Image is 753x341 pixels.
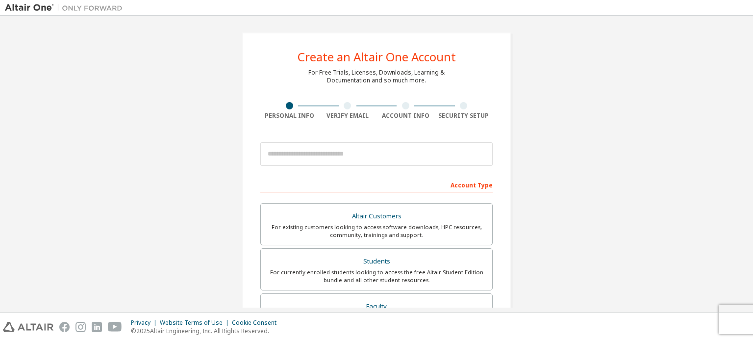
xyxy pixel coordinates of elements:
[267,255,486,268] div: Students
[59,322,70,332] img: facebook.svg
[131,319,160,327] div: Privacy
[131,327,282,335] p: © 2025 Altair Engineering, Inc. All Rights Reserved.
[108,322,122,332] img: youtube.svg
[260,112,319,120] div: Personal Info
[267,223,486,239] div: For existing customers looking to access software downloads, HPC resources, community, trainings ...
[267,210,486,223] div: Altair Customers
[3,322,53,332] img: altair_logo.svg
[435,112,493,120] div: Security Setup
[308,69,445,84] div: For Free Trials, Licenses, Downloads, Learning & Documentation and so much more.
[160,319,232,327] div: Website Terms of Use
[5,3,127,13] img: Altair One
[298,51,456,63] div: Create an Altair One Account
[319,112,377,120] div: Verify Email
[376,112,435,120] div: Account Info
[267,300,486,314] div: Faculty
[92,322,102,332] img: linkedin.svg
[267,268,486,284] div: For currently enrolled students looking to access the free Altair Student Edition bundle and all ...
[75,322,86,332] img: instagram.svg
[232,319,282,327] div: Cookie Consent
[260,177,493,192] div: Account Type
